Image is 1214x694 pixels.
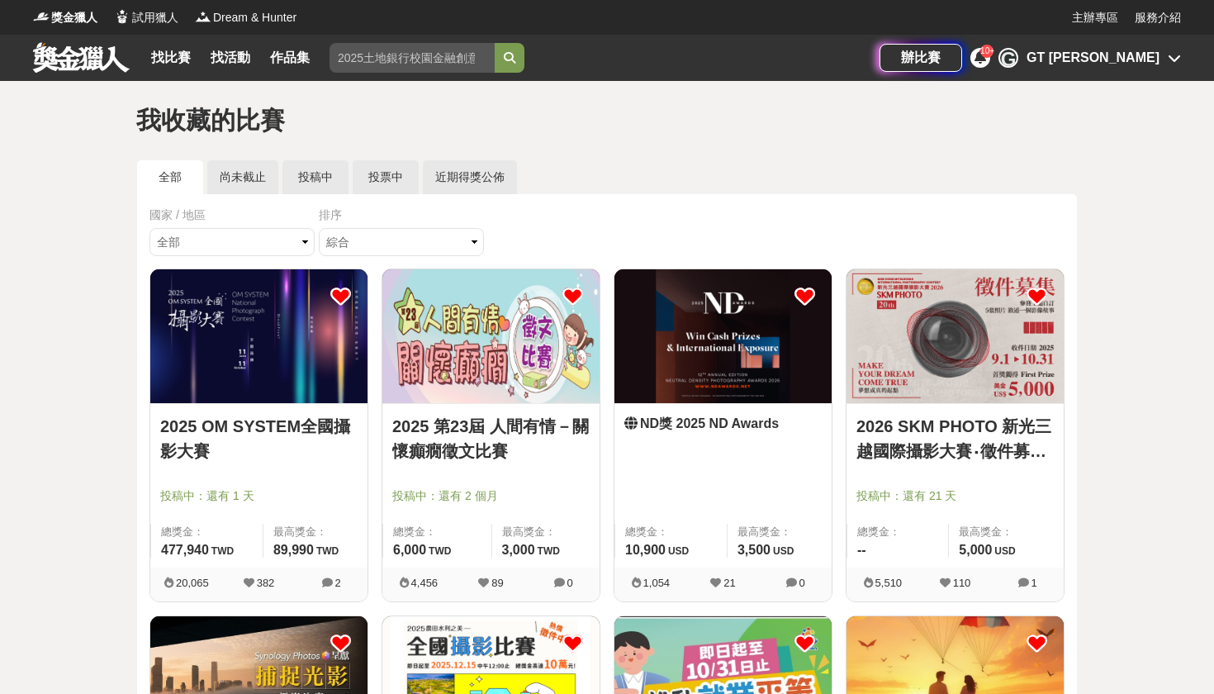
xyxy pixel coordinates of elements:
span: 382 [257,577,275,589]
img: Cover Image [614,269,832,403]
a: 服務介紹 [1135,9,1181,26]
a: 2025 第23屆 人間有情－關懷癲癇徵文比賽 [392,414,590,463]
input: 2025土地銀行校園金融創意挑戰賽：從你出發 開啟智慧金融新頁 [330,43,495,73]
img: Logo [33,8,50,25]
span: 最高獎金： [273,524,358,540]
span: USD [994,545,1015,557]
div: 排序 [319,207,488,224]
span: 試用獵人 [132,9,178,26]
div: GT [PERSON_NAME] [1027,48,1159,68]
div: 國家 / 地區 [149,207,319,224]
span: 0 [567,577,573,589]
a: 找活動 [204,46,257,69]
img: Cover Image [846,269,1064,403]
a: LogoDream & Hunter [195,9,296,26]
span: 總獎金： [393,524,481,540]
span: 89,990 [273,543,314,557]
span: 0 [799,577,805,589]
span: TWD [211,545,234,557]
a: 2025 OM SYSTEM全國攝影大賽 [160,414,358,463]
a: 投稿中 [282,160,349,194]
a: Logo試用獵人 [114,9,178,26]
span: 5,510 [875,577,903,589]
a: 近期得獎公佈 [423,160,517,194]
span: Dream & Hunter [213,9,296,26]
div: G [998,48,1018,68]
h1: 我收藏的比賽 [136,106,1078,135]
a: Cover Image [150,269,368,404]
a: 找比賽 [145,46,197,69]
span: USD [668,545,689,557]
span: 獎金獵人 [51,9,97,26]
span: 477,940 [161,543,209,557]
span: TWD [429,545,451,557]
span: 1,054 [643,577,671,589]
span: 6,000 [393,543,426,557]
span: 4,456 [411,577,439,589]
span: 89 [491,577,503,589]
span: 3,500 [737,543,771,557]
a: Cover Image [846,269,1064,404]
span: 投稿中：還有 2 個月 [392,487,590,505]
a: 作品集 [263,46,316,69]
span: 21 [723,577,735,589]
span: 5,000 [959,543,992,557]
a: Cover Image [614,269,832,404]
span: 10,900 [625,543,666,557]
a: 全部 [137,160,203,194]
span: 1 [1031,577,1037,589]
span: -- [857,543,866,557]
a: 辦比賽 [880,44,962,72]
a: 投票中 [353,160,419,194]
span: TWD [538,545,560,557]
span: 投稿中：還有 1 天 [160,487,358,505]
span: 總獎金： [857,524,938,540]
span: 20,065 [176,577,209,589]
a: 尚未截止 [207,160,278,194]
span: 10+ [980,46,994,55]
a: ND獎 2025 ND Awards [624,414,822,434]
span: 投稿中：還有 21 天 [856,487,1054,505]
span: 最高獎金： [737,524,822,540]
span: 最高獎金： [959,524,1054,540]
a: Logo獎金獵人 [33,9,97,26]
img: Cover Image [150,269,368,403]
img: Logo [195,8,211,25]
span: 總獎金： [625,524,717,540]
a: 主辦專區 [1072,9,1118,26]
span: 110 [953,577,971,589]
span: 2 [335,577,341,589]
a: 2026 SKM PHOTO 新光三越國際攝影大賽‧徵件募集！ [856,414,1054,463]
span: 總獎金： [161,524,253,540]
a: Cover Image [382,269,600,404]
span: 3,000 [502,543,535,557]
span: TWD [316,545,339,557]
span: 最高獎金： [502,524,590,540]
img: Logo [114,8,130,25]
span: USD [773,545,794,557]
img: Cover Image [382,269,600,403]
